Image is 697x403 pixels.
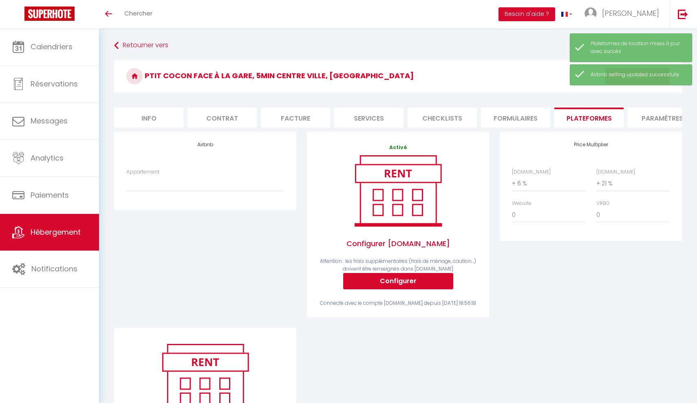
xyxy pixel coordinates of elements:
[126,168,159,176] label: Appartement
[319,299,477,307] div: Connecté avec le compte [DOMAIN_NAME] depuis [DATE] 18:56:18
[31,79,78,89] span: Réservations
[124,9,152,18] span: Chercher
[114,38,682,53] a: Retourner vers
[346,152,450,230] img: rent.png
[126,142,284,148] h4: Airbnb
[512,168,551,176] label: [DOMAIN_NAME]
[24,7,75,21] img: Super Booking
[481,108,550,128] li: Formulaires
[114,60,682,92] h3: Ptit cocon face à la gare, 5min centre ville, [GEOGRAPHIC_DATA]
[334,108,404,128] li: Services
[628,108,697,128] li: Paramètres
[512,200,532,207] label: Website
[596,200,610,207] label: VRBO
[31,227,81,237] span: Hébergement
[662,366,691,397] iframe: Chat
[319,144,477,152] p: Activé
[31,190,69,200] span: Paiements
[408,108,477,128] li: Checklists
[554,108,624,128] li: Plateformes
[602,8,659,18] span: [PERSON_NAME]
[31,264,77,274] span: Notifications
[343,273,453,289] button: Configurer
[591,40,684,55] div: Plateformes de location mises à jour avec succès
[585,7,597,20] img: ...
[512,142,670,148] h4: Price Multiplier
[261,108,330,128] li: Facture
[7,3,31,28] button: Ouvrir le widget de chat LiveChat
[114,108,183,128] li: Info
[591,71,684,79] div: Airbnb setting updated successfully
[596,168,635,176] label: [DOMAIN_NAME]
[31,42,73,52] span: Calendriers
[498,7,555,21] button: Besoin d'aide ?
[31,116,68,126] span: Messages
[31,153,64,163] span: Analytics
[187,108,257,128] li: Contrat
[678,9,688,19] img: logout
[319,230,477,258] span: Configurer [DOMAIN_NAME]
[320,258,476,272] span: Attention : les frais supplémentaires (frais de ménage, caution...) doivent être renseignés dans ...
